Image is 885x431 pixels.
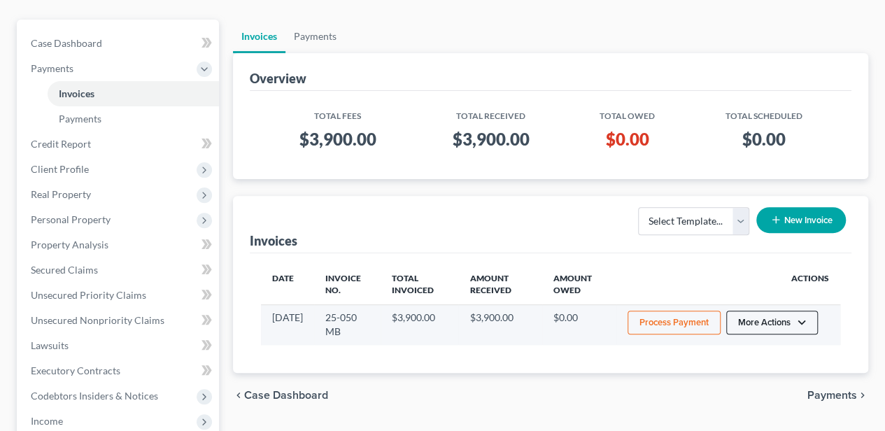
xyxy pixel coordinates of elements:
button: New Invoice [756,207,846,233]
span: Case Dashboard [31,37,102,49]
h3: $3,900.00 [272,128,403,150]
a: Credit Report [20,132,219,157]
td: 25-050 MB [314,304,380,345]
span: Property Analysis [31,239,108,250]
span: Invoices [59,87,94,99]
td: $0.00 [542,304,616,345]
th: Total Owed [567,102,687,122]
span: Unsecured Priority Claims [31,289,146,301]
div: Invoices [250,232,297,249]
td: $3,900.00 [381,304,459,345]
button: More Actions [726,311,818,334]
a: Property Analysis [20,232,219,257]
a: Unsecured Nonpriority Claims [20,308,219,333]
i: chevron_left [233,390,244,401]
a: Executory Contracts [20,358,219,383]
th: Date [261,264,314,305]
span: Payments [31,62,73,74]
button: chevron_left Case Dashboard [233,390,328,401]
a: Secured Claims [20,257,219,283]
h3: $0.00 [698,128,829,150]
th: Actions [616,264,840,305]
th: Total Received [414,102,567,122]
span: Codebtors Insiders & Notices [31,390,158,402]
a: Unsecured Priority Claims [20,283,219,308]
a: Payments [48,106,219,132]
a: Invoices [233,20,285,53]
span: Secured Claims [31,264,98,276]
span: Unsecured Nonpriority Claims [31,314,164,326]
i: chevron_right [857,390,868,401]
div: Overview [250,70,306,87]
th: Invoice No. [314,264,380,305]
a: Invoices [48,81,219,106]
th: Amount Owed [542,264,616,305]
th: Amount Received [458,264,541,305]
h3: $3,900.00 [425,128,556,150]
th: Total Fees [261,102,414,122]
span: Case Dashboard [244,390,328,401]
h3: $0.00 [579,128,676,150]
span: Client Profile [31,163,89,175]
span: Payments [807,390,857,401]
span: Lawsuits [31,339,69,351]
button: Payments chevron_right [807,390,868,401]
a: Payments [285,20,345,53]
th: Total Invoiced [381,264,459,305]
button: Process Payment [628,311,721,334]
span: Income [31,415,63,427]
td: $3,900.00 [458,304,541,345]
td: [DATE] [261,304,314,345]
span: Real Property [31,188,91,200]
a: Case Dashboard [20,31,219,56]
span: Personal Property [31,213,111,225]
span: Payments [59,113,101,125]
a: Lawsuits [20,333,219,358]
span: Credit Report [31,138,91,150]
span: Executory Contracts [31,365,120,376]
th: Total Scheduled [687,102,840,122]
